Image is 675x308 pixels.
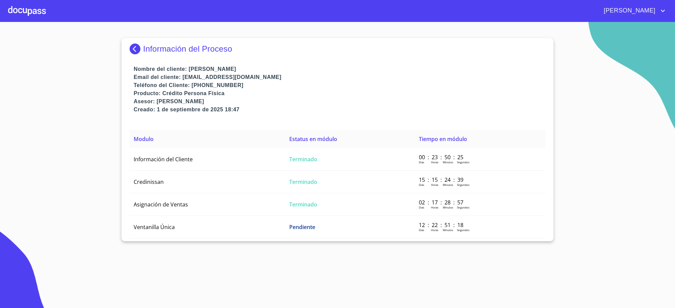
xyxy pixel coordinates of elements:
span: Información del Cliente [134,156,193,163]
p: 00 : 23 : 50 : 25 [419,153,464,161]
p: Dias [419,183,424,187]
p: 15 : 15 : 24 : 39 [419,176,464,184]
span: Asignación de Ventas [134,201,188,208]
p: Producto: Crédito Persona Física [134,89,545,97]
p: Dias [419,228,424,232]
p: Minutos [443,160,453,164]
p: Horas [431,183,438,187]
p: Minutos [443,183,453,187]
div: Información del Proceso [130,44,545,54]
p: Información del Proceso [143,44,232,54]
p: Segundos [457,160,469,164]
img: Docupass spot blue [130,44,143,54]
span: [PERSON_NAME] [599,5,659,16]
span: Pendiente [289,223,315,231]
p: Minutos [443,205,453,209]
p: Asesor: [PERSON_NAME] [134,97,545,106]
p: Segundos [457,183,469,187]
p: 02 : 17 : 28 : 57 [419,199,464,206]
p: Nombre del cliente: [PERSON_NAME] [134,65,545,73]
p: Teléfono del Cliente: [PHONE_NUMBER] [134,81,545,89]
p: Segundos [457,205,469,209]
span: Terminado [289,156,317,163]
p: Email del cliente: [EMAIL_ADDRESS][DOMAIN_NAME] [134,73,545,81]
span: Estatus en módulo [289,135,337,143]
p: Creado: 1 de septiembre de 2025 18:47 [134,106,545,114]
span: Modulo [134,135,154,143]
p: 12 : 22 : 51 : 18 [419,221,464,229]
span: Terminado [289,201,317,208]
p: Minutos [443,228,453,232]
p: Dias [419,205,424,209]
p: Horas [431,160,438,164]
p: Dias [419,160,424,164]
p: Horas [431,228,438,232]
span: Terminado [289,178,317,186]
button: account of current user [599,5,667,16]
span: Tiempo en módulo [419,135,467,143]
span: Ventanilla Única [134,223,175,231]
p: Horas [431,205,438,209]
span: Credinissan [134,178,164,186]
p: Segundos [457,228,469,232]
